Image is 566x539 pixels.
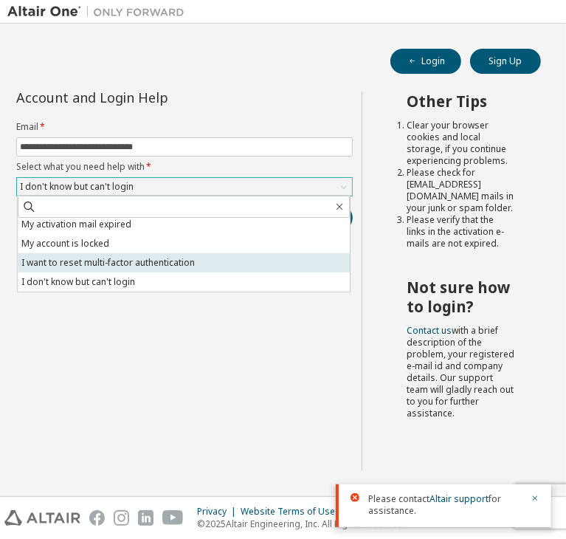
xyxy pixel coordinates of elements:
[407,120,514,167] li: Clear your browser cookies and local storage, if you continue experiencing problems.
[114,510,129,526] img: instagram.svg
[18,215,350,234] li: My activation mail expired
[407,324,452,337] a: Contact us
[407,278,514,317] h2: Not sure how to login?
[162,510,184,526] img: youtube.svg
[407,167,514,214] li: Please check for [EMAIL_ADDRESS][DOMAIN_NAME] mails in your junk or spam folder.
[407,92,514,111] h2: Other Tips
[407,214,514,250] li: Please verify that the links in the activation e-mails are not expired.
[407,324,514,419] span: with a brief description of the problem, your registered e-mail id and company details. Our suppo...
[16,161,353,173] label: Select what you need help with
[241,506,349,518] div: Website Terms of Use
[197,518,425,530] p: © 2025 Altair Engineering, Inc. All Rights Reserved.
[16,121,353,133] label: Email
[197,506,241,518] div: Privacy
[368,493,522,517] span: Please contact for assistance.
[429,492,489,505] a: Altair support
[470,49,541,74] button: Sign Up
[17,178,352,196] div: I don't know but can't login
[138,510,153,526] img: linkedin.svg
[4,510,80,526] img: altair_logo.svg
[16,92,286,103] div: Account and Login Help
[89,510,105,526] img: facebook.svg
[7,4,192,19] img: Altair One
[18,179,136,195] div: I don't know but can't login
[390,49,461,74] button: Login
